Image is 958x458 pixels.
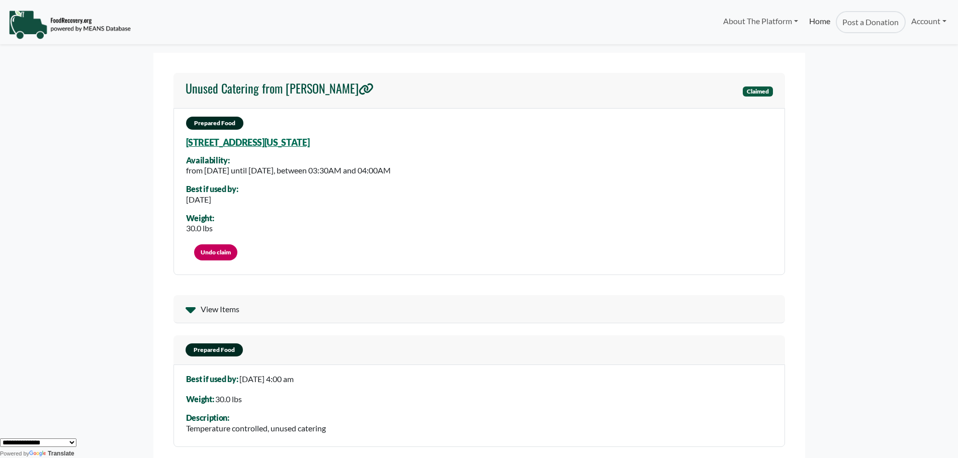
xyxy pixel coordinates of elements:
[906,11,952,31] a: Account
[186,413,326,422] div: Description:
[186,214,214,223] div: Weight:
[186,81,374,96] h4: Unused Catering from [PERSON_NAME]
[186,394,214,404] span: Weight:
[239,374,294,384] span: [DATE] 4:00 am
[186,117,243,130] span: Prepared Food
[201,303,239,315] span: View Items
[743,86,773,97] span: Claimed
[186,156,391,165] div: Availability:
[717,11,803,31] a: About The Platform
[173,335,785,364] a: Prepared Food
[186,194,238,206] div: [DATE]
[186,374,238,384] span: Best if used by:
[194,244,237,260] a: Undo claim
[186,423,326,433] span: Temperature controlled, unused catering
[804,11,836,33] a: Home
[29,450,74,457] a: Translate
[836,11,905,33] a: Post a Donation
[186,343,243,356] span: Prepared Food
[9,10,131,40] img: NavigationLogo_FoodRecovery-91c16205cd0af1ed486a0f1a7774a6544ea792ac00100771e7dd3ec7c0e58e41.png
[186,81,374,100] a: Unused Catering from [PERSON_NAME]
[186,185,238,194] div: Best if used by:
[29,450,48,457] img: Google Translate
[186,164,391,176] div: from [DATE] until [DATE], between 03:30AM and 04:00AM
[186,137,310,148] a: [STREET_ADDRESS][US_STATE]
[215,394,242,404] span: 30.0 lbs
[186,222,214,234] div: 30.0 lbs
